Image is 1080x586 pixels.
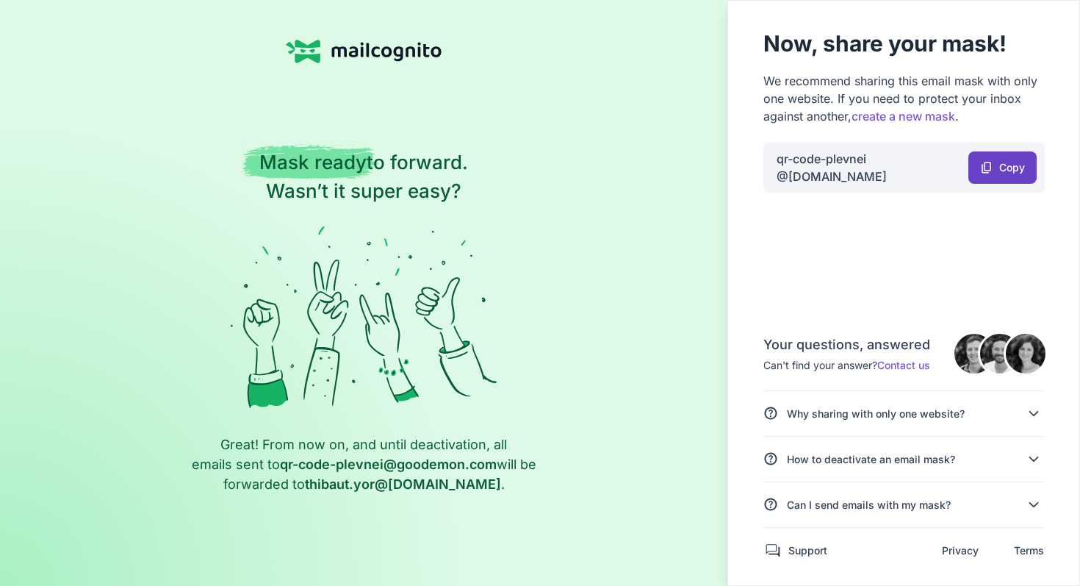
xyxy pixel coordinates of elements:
[787,406,965,421] div: Why sharing with only one website?
[280,457,497,472] span: qr-co .com
[305,476,501,492] span: @[DOMAIN_NAME]
[763,72,1044,125] div: We recommend sharing this email mask with only one website. If you need to protect your inbox aga...
[187,435,540,494] div: Great! From now on, and until deactivation, all emails sent to will be forwarded to .
[242,143,378,179] span: Mask ready
[787,451,955,467] div: How to deactivate an email mask?
[763,357,940,373] div: Can't find your answer?
[852,109,955,124] a: create a new mask
[259,139,468,205] div: to forward. Wasn’t it super easy?
[968,151,1037,184] a: content_copy Copy
[777,151,887,184] span: @[DOMAIN_NAME]
[787,497,951,512] div: Can I send emails with my mask?
[877,359,930,371] a: Contact us
[999,163,1025,172] span: Copy
[1014,543,1044,558] a: Terms
[942,543,979,558] a: Privacy
[777,151,866,166] span: qr-code-plevnei
[763,27,1044,60] h1: Now, share your mask!
[763,335,940,354] div: Your questions, answered
[788,544,827,557] a: Support
[314,457,465,472] span: de-plevnei@goodemon
[763,549,782,551] div: Forum
[305,476,375,492] span: thibaut.yor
